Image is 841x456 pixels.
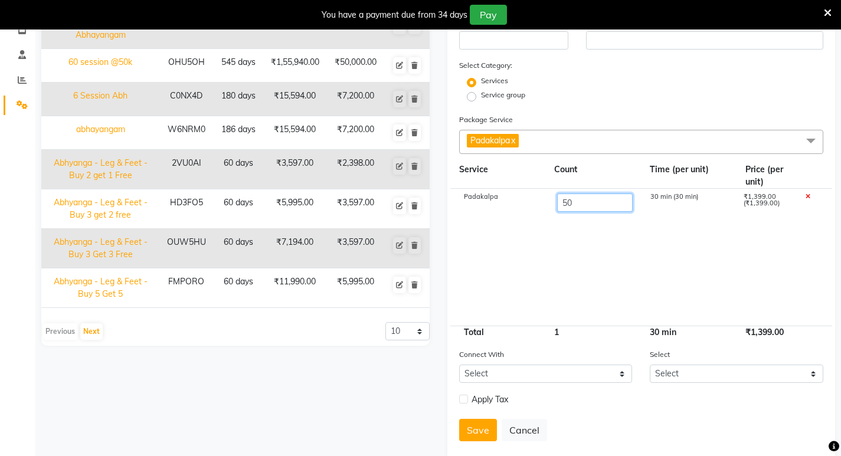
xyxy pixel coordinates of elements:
td: 60 days [214,150,263,189]
td: 186 days [214,116,263,150]
td: Abhyanga - Leg & Feet - Buy 3 get 2 free [41,189,159,229]
label: Package Service [459,114,513,125]
td: 60 days [214,229,263,268]
td: abhayangam [41,116,159,150]
td: 180 days [214,83,263,116]
td: ₹50,000.00 [327,49,384,83]
a: x [510,135,515,146]
button: Save [459,419,497,441]
button: Next [80,323,103,340]
label: Connect With [459,349,504,360]
td: FMPORO [159,268,214,308]
td: ₹2,398.00 [327,150,384,189]
td: 60 days [214,268,263,308]
label: Select Category: [459,60,512,71]
div: You have a payment due from 34 days [322,9,467,21]
td: ₹11,990.00 [263,268,327,308]
td: OUW5HU [159,229,214,268]
div: Count [545,163,641,188]
label: Select [650,349,670,360]
div: ₹1,399.00 [737,326,800,339]
td: HD3FO5 [159,189,214,229]
div: Price (per unit) [737,163,800,188]
label: Services [481,76,508,86]
span: Padakalpa [470,135,510,146]
td: ₹7,200.00 [327,116,384,150]
div: Time (per unit) [641,163,737,188]
div: ₹1,399.00 (₹1,399.00) [734,193,796,214]
td: Abhyanga - Leg & Feet - Buy 5 Get 5 [41,268,159,308]
td: ₹3,597.00 [263,150,327,189]
span: Apply Tax [472,393,508,406]
td: ₹7,200.00 [327,83,384,116]
td: ₹5,995.00 [263,189,327,229]
td: ₹3,597.00 [327,189,384,229]
td: 6 Session Abh [41,83,159,116]
button: Pay [470,5,507,25]
td: ₹1,55,940.00 [263,49,327,83]
td: Abhyanga - Leg & Feet - Buy 2 get 1 Free [41,150,159,189]
td: W6NRM0 [159,116,214,150]
td: 545 days [214,49,263,83]
td: 60 session @50k [41,49,159,83]
span: Total [459,322,489,342]
div: 30 min (30 min) [641,193,734,214]
td: Abhyanga - Leg & Feet - Buy 3 Get 3 Free [41,229,159,268]
td: ₹15,594.00 [263,116,327,150]
td: ₹5,995.00 [327,268,384,308]
td: 2VU0AI [159,150,214,189]
div: 1 [545,326,641,339]
td: OHU5OH [159,49,214,83]
td: 60 days [214,189,263,229]
td: ₹3,597.00 [327,229,384,268]
span: Padakalpa [464,192,498,201]
button: Cancel [502,419,547,441]
td: C0NX4D [159,83,214,116]
td: ₹15,594.00 [263,83,327,116]
div: Service [450,163,546,188]
label: Service group [481,90,525,100]
td: ₹7,194.00 [263,229,327,268]
div: 30 min [641,326,737,339]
